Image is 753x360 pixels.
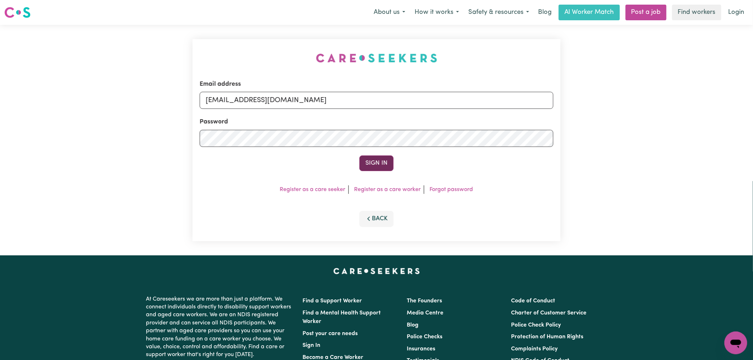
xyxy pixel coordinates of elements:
[407,310,443,316] a: Media Centre
[407,346,435,352] a: Insurances
[4,6,31,19] img: Careseekers logo
[511,322,561,328] a: Police Check Policy
[410,5,464,20] button: How it works
[302,343,320,348] a: Sign In
[200,80,241,89] label: Email address
[511,346,558,352] a: Complaints Policy
[302,331,358,337] a: Post your care needs
[369,5,410,20] button: About us
[302,310,381,324] a: Find a Mental Health Support Worker
[534,5,556,20] a: Blog
[725,332,747,354] iframe: Button to launch messaging window
[407,334,442,340] a: Police Checks
[359,211,394,227] button: Back
[559,5,620,20] a: AI Worker Match
[407,298,442,304] a: The Founders
[280,187,346,192] a: Register as a care seeker
[724,5,749,20] a: Login
[464,5,534,20] button: Safety & resources
[430,187,473,192] a: Forgot password
[4,4,31,21] a: Careseekers logo
[200,117,228,127] label: Password
[511,334,584,340] a: Protection of Human Rights
[626,5,667,20] a: Post a job
[359,155,394,171] button: Sign In
[407,322,418,328] a: Blog
[511,310,587,316] a: Charter of Customer Service
[302,298,362,304] a: Find a Support Worker
[511,298,555,304] a: Code of Conduct
[333,268,420,274] a: Careseekers home page
[672,5,721,20] a: Find workers
[354,187,421,192] a: Register as a care worker
[200,92,553,109] input: Email address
